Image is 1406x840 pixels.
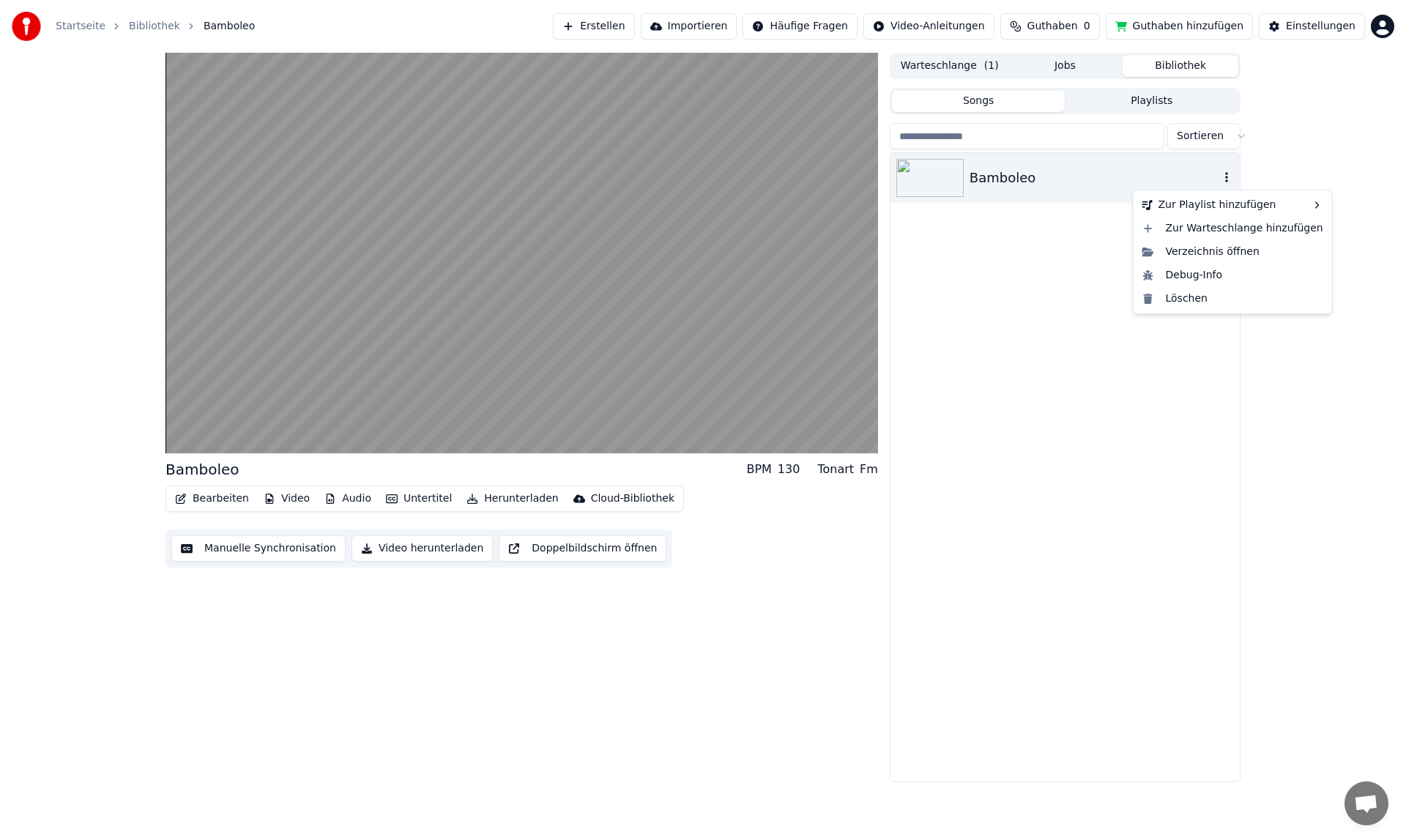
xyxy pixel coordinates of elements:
div: Fm [860,461,878,478]
span: Bamboleo [204,19,255,34]
img: youka [12,12,41,41]
button: Guthaben hinzufügen [1106,13,1254,40]
div: Chat öffnen [1344,781,1388,825]
button: Einstellungen [1259,13,1365,40]
div: Tonart [817,461,854,478]
nav: breadcrumb [56,19,255,34]
button: Untertitel [380,488,458,509]
div: Cloud-Bibliothek [591,491,674,506]
span: Guthaben [1027,19,1078,34]
div: Löschen [1137,287,1329,311]
div: Verzeichnis öffnen [1137,240,1329,264]
span: 0 [1084,19,1090,34]
button: Häufige Fragen [743,13,858,40]
div: BPM [746,461,771,478]
button: Doppelbildschirm öffnen [499,535,666,562]
div: Zur Playlist hinzufügen [1137,193,1329,217]
button: Erstellen [553,13,634,40]
span: ( 1 ) [984,59,999,73]
button: Bibliothek [1123,56,1238,77]
div: Debug-Info [1137,264,1329,287]
div: Zur Warteschlange hinzufügen [1137,217,1329,240]
div: 130 [778,461,800,478]
button: Playlists [1065,91,1238,112]
button: Guthaben0 [1000,13,1100,40]
button: Herunterladen [461,488,564,509]
button: Video [258,488,316,509]
button: Bearbeiten [169,488,255,509]
a: Startseite [56,19,105,34]
button: Video-Anleitungen [863,13,994,40]
a: Bibliothek [129,19,180,34]
button: Songs [892,91,1065,112]
button: Jobs [1008,56,1123,77]
button: Audio [319,488,377,509]
div: Bamboleo [165,459,239,480]
button: Manuelle Synchronisation [171,535,346,562]
div: Bamboleo [970,168,1219,188]
div: Einstellungen [1286,19,1355,34]
button: Warteschlange [892,56,1008,77]
button: Video herunterladen [351,535,493,562]
button: Importieren [641,13,737,40]
span: Sortieren [1177,129,1224,144]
